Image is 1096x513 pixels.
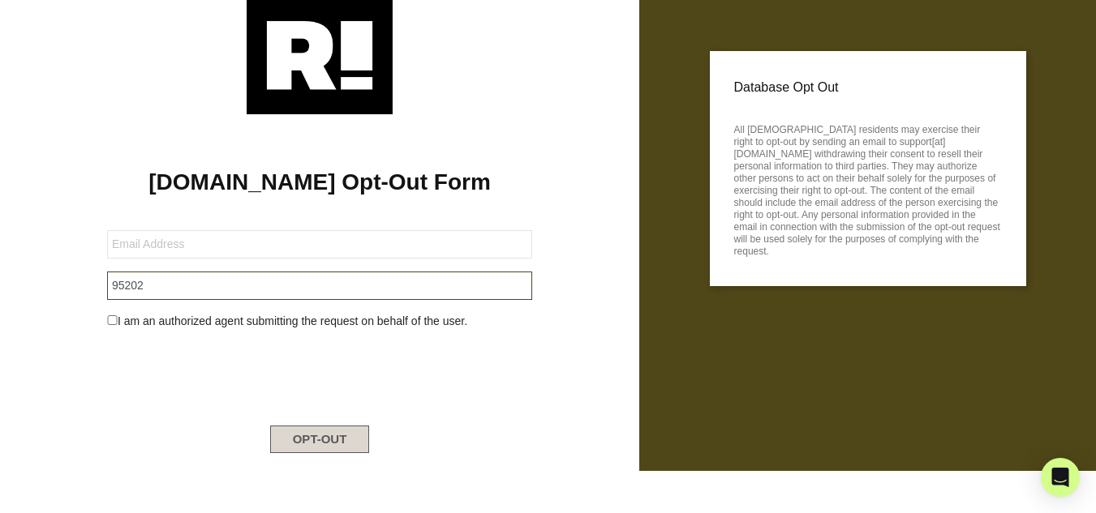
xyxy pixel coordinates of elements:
[24,169,615,196] h1: [DOMAIN_NAME] Opt-Out Form
[107,271,532,300] input: Zipcode
[1041,458,1080,497] div: Open Intercom Messenger
[196,343,443,406] iframe: reCAPTCHA
[734,75,1002,100] p: Database Opt Out
[734,119,1002,258] p: All [DEMOGRAPHIC_DATA] residents may exercise their right to opt-out by sending an email to suppo...
[270,425,370,453] button: OPT-OUT
[95,313,544,330] div: I am an authorized agent submitting the request on behalf of the user.
[107,230,532,259] input: Email Address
